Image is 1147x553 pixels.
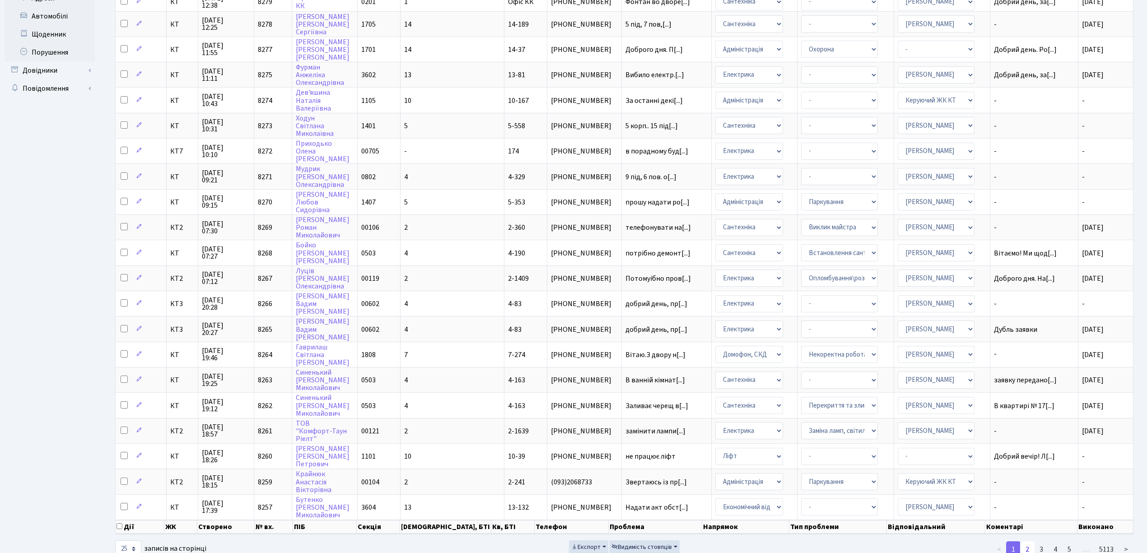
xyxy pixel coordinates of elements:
[361,350,376,360] span: 1808
[202,17,250,31] span: [DATE] 12:25
[404,197,408,207] span: 5
[170,199,194,206] span: КТ
[258,350,272,360] span: 8264
[994,451,1055,461] span: Добрий вечір! Л[...]
[258,223,272,232] span: 8269
[551,376,618,384] span: [PHONE_NUMBER]
[202,423,250,438] span: [DATE] 18:57
[508,477,525,487] span: 2-241
[296,342,350,367] a: ГаврилашСвітлана[PERSON_NAME]
[361,477,379,487] span: 00104
[508,274,529,283] span: 2-1409
[170,479,194,486] span: КТ2
[404,172,408,182] span: 4
[296,241,350,266] a: Бойко[PERSON_NAME][PERSON_NAME]
[296,317,350,342] a: [PERSON_NAME]Вадим[PERSON_NAME]
[296,495,350,520] a: Бутенко[PERSON_NAME]Миколайович
[551,428,618,435] span: [PHONE_NUMBER]
[508,401,525,411] span: 4-163
[551,46,618,53] span: [PHONE_NUMBER]
[508,96,529,106] span: 10-167
[202,169,250,184] span: [DATE] 09:21
[170,275,194,282] span: КТ2
[202,195,250,209] span: [DATE] 09:15
[551,504,618,511] span: [PHONE_NUMBER]
[404,299,408,309] span: 4
[202,42,250,56] span: [DATE] 11:55
[625,172,676,182] span: 9 під, 6 пов. о[...]
[1077,520,1133,534] th: Виконано
[551,300,618,307] span: [PHONE_NUMBER]
[296,139,350,164] a: ПриходькоОлена[PERSON_NAME]
[994,248,1057,258] span: Вітаємо! Ми щод[...]
[404,325,408,335] span: 4
[202,322,250,336] span: [DATE] 20:27
[361,172,376,182] span: 0802
[551,21,618,28] span: [PHONE_NUMBER]
[551,275,618,282] span: [PHONE_NUMBER]
[258,426,272,436] span: 8261
[170,351,194,358] span: КТ
[258,172,272,182] span: 8271
[170,21,194,28] span: КТ
[994,199,1074,206] span: -
[296,37,350,62] a: [PERSON_NAME][PERSON_NAME][PERSON_NAME]
[625,453,708,460] span: не працює ліфт
[258,401,272,411] span: 8262
[296,62,344,88] a: ФурманАнжелікаОлександрівна
[508,350,525,360] span: 7-274
[202,474,250,489] span: [DATE] 18:15
[258,121,272,131] span: 8273
[625,248,690,258] span: потрібно демонт[...]
[258,451,272,461] span: 8260
[508,45,525,55] span: 14-37
[508,197,525,207] span: 5-353
[994,21,1074,28] span: -
[255,520,293,534] th: № вх.
[625,70,684,80] span: Вибило електр.[...]
[170,122,194,130] span: КТ
[5,43,95,61] a: Порушення
[508,375,525,385] span: 4-163
[551,148,618,155] span: [PHONE_NUMBER]
[404,121,408,131] span: 5
[258,45,272,55] span: 8277
[296,113,334,139] a: ХодунСвітланаМиколаївна
[1082,426,1104,436] span: [DATE]
[361,96,376,106] span: 1105
[404,451,411,461] span: 10
[361,223,379,232] span: 00106
[551,250,618,257] span: [PHONE_NUMBER]
[404,350,408,360] span: 7
[625,350,685,360] span: Вітаю.З двору н[...]
[202,271,250,285] span: [DATE] 07:12
[994,70,1056,80] span: Добрий день, за[...]
[361,325,379,335] span: 00602
[994,173,1074,181] span: -
[625,401,688,411] span: Заливає черещ в[...]
[170,504,194,511] span: КТ
[202,500,250,514] span: [DATE] 17:39
[625,45,683,55] span: Доброго дня. П[...]
[202,93,250,107] span: [DATE] 10:43
[611,543,672,552] span: Видимість стовпців
[400,520,491,534] th: [DEMOGRAPHIC_DATA], БТІ
[293,520,357,534] th: ПІБ
[361,248,376,258] span: 0503
[1082,299,1085,309] span: -
[1082,375,1104,385] span: [DATE]
[361,451,376,461] span: 1101
[296,164,350,190] a: Мудрик[PERSON_NAME]Олександрівна
[296,291,350,316] a: [PERSON_NAME]Вадим[PERSON_NAME]
[1082,197,1085,207] span: -
[625,299,687,309] span: добрий день, пр[...]
[296,367,350,393] a: Синенький[PERSON_NAME]Миколайович
[258,477,272,487] span: 8259
[361,426,379,436] span: 00121
[625,426,685,436] span: замінити лампи[...]
[625,146,688,156] span: в порадному буд[...]
[551,122,618,130] span: [PHONE_NUMBER]
[625,121,678,131] span: 5 корп.. 15 під[...]
[164,520,197,534] th: ЖК
[1082,121,1085,131] span: -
